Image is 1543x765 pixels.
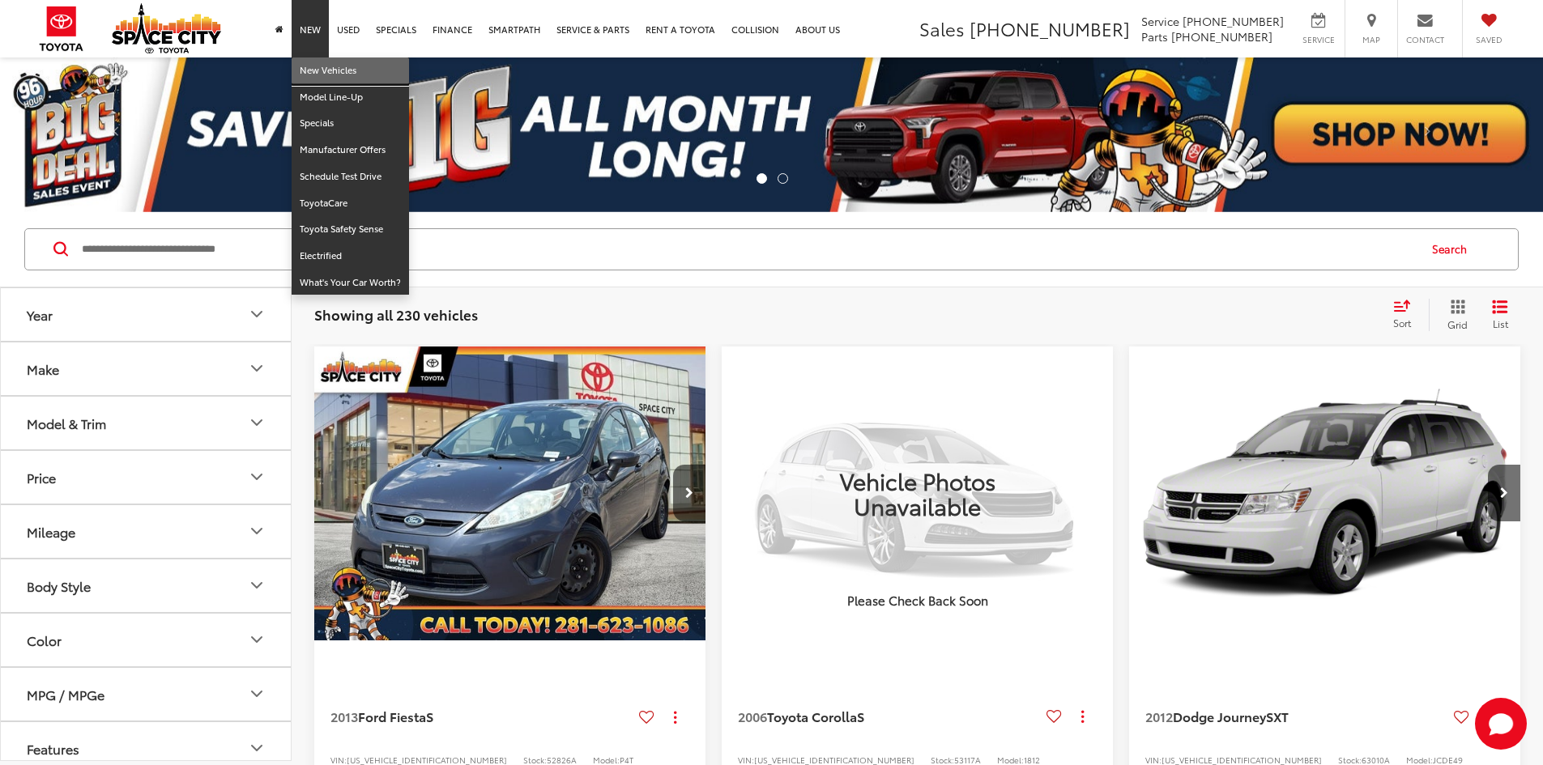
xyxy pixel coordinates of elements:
button: YearYear [1,288,292,341]
span: Dodge Journey [1173,707,1266,725]
a: Electrified [292,243,409,270]
a: 2006Toyota CorollaS [738,708,1040,725]
div: Price [27,470,56,485]
span: Parts [1141,28,1168,45]
div: Mileage [247,521,266,541]
span: 2013 [330,707,358,725]
div: Make [247,359,266,378]
a: Model Line-Up [292,84,409,111]
span: Showing all 230 vehicles [314,304,478,324]
button: Toggle Chat Window [1475,698,1527,750]
span: [PHONE_NUMBER] [1171,28,1272,45]
span: Contact [1406,34,1444,45]
button: MileageMileage [1,505,292,558]
span: 2006 [738,707,767,725]
button: ColorColor [1,614,292,666]
button: MakeMake [1,342,292,395]
span: Service [1300,34,1336,45]
a: Schedule Test Drive [292,164,409,190]
img: Space City Toyota [112,3,221,53]
div: 2012 Dodge Journey SXT 0 [1128,346,1522,640]
img: Vehicle Photos Unavailable Please Check Back Soon [722,346,1113,640]
div: 2013 Ford Fiesta S 0 [313,346,707,640]
button: PricePrice [1,451,292,504]
span: Ford Fiesta [358,707,426,725]
span: Sort [1393,316,1411,329]
span: 2012 [1145,707,1173,725]
span: S [857,707,864,725]
a: ToyotaCare [292,190,409,217]
button: MPG / MPGeMPG / MPGe [1,668,292,720]
div: Price [247,467,266,487]
div: Mileage [27,524,75,539]
button: Next image [673,465,705,521]
a: 2012Dodge JourneySXT [1145,708,1447,725]
span: Service [1141,13,1179,29]
div: Year [27,307,53,322]
a: Toyota Safety Sense [292,216,409,243]
span: Sales [919,15,965,41]
span: [PHONE_NUMBER] [1183,13,1284,29]
span: [PHONE_NUMBER] [970,15,1130,41]
span: SXT [1266,707,1289,725]
a: New Vehicles [292,57,409,84]
div: Body Style [27,578,91,593]
a: 2013Ford FiestaS [330,708,633,725]
div: Model & Trim [27,415,106,431]
div: Color [27,632,62,648]
div: Year [247,304,266,324]
a: What's Your Car Worth? [292,270,409,295]
div: Features [247,738,266,758]
a: Manufacturer Offers [292,137,409,164]
div: MPG / MPGe [27,686,104,702]
button: Body StyleBody Style [1,559,292,612]
span: dropdown dots [674,711,676,724]
span: Grid [1447,317,1468,331]
a: VIEW_DETAILS [722,346,1113,640]
a: Specials [292,110,409,137]
div: Body Style [247,576,266,595]
button: Next image [1488,465,1520,521]
img: 2012 Dodge Journey SXT [1128,346,1522,642]
img: 2013 Ford Fiesta S [313,346,707,642]
button: Model & TrimModel & Trim [1,397,292,449]
button: List View [1480,299,1520,331]
button: Grid View [1429,299,1480,331]
span: Map [1353,34,1389,45]
div: Make [27,361,59,376]
a: 2013 Ford Fiesta S2013 Ford Fiesta S2013 Ford Fiesta S2013 Ford Fiesta S [313,346,707,640]
button: Actions [661,703,689,731]
svg: Start Chat [1475,698,1527,750]
span: List [1492,317,1508,330]
div: Color [247,630,266,649]
span: dropdown dots [1081,710,1084,723]
div: Features [27,741,79,756]
span: Toyota Corolla [767,707,857,725]
a: 2012 Dodge Journey SXT2012 Dodge Journey SXT2012 Dodge Journey SXT2012 Dodge Journey SXT [1128,346,1522,640]
button: Actions [1068,702,1097,730]
span: Saved [1471,34,1507,45]
div: MPG / MPGe [247,684,266,703]
button: Select sort value [1385,299,1429,331]
span: S [426,707,433,725]
div: Model & Trim [247,413,266,432]
input: Search by Make, Model, or Keyword [80,230,1417,269]
button: Search [1417,229,1490,270]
